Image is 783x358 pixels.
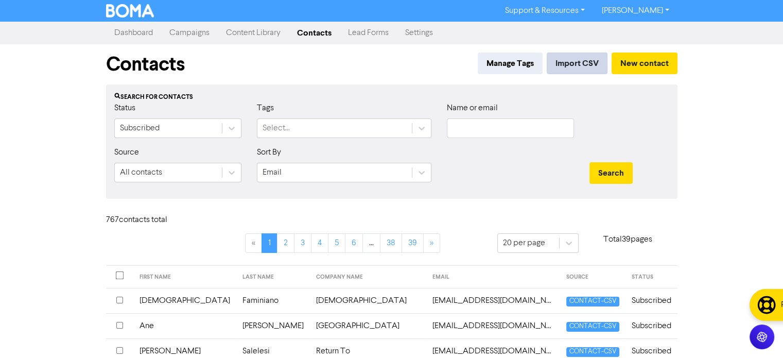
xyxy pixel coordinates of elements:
[497,3,593,19] a: Support & Resources
[566,322,619,332] span: CONTACT-CSV
[277,233,294,253] a: Page 2
[566,347,619,357] span: CONTACT-CSV
[423,233,440,253] a: »
[426,288,560,313] td: accounts1@lamdev.com.pg
[310,313,427,338] td: [GEOGRAPHIC_DATA]
[478,53,543,74] button: Manage Tags
[625,288,677,313] td: Subscribed
[263,166,282,179] div: Email
[345,233,363,253] a: Page 6
[380,233,402,253] a: Page 38
[579,233,677,246] p: Total 39 pages
[311,233,328,253] a: Page 4
[236,288,310,313] td: Faminiano
[106,53,185,76] h1: Contacts
[114,93,669,102] div: Search for contacts
[328,233,345,253] a: Page 5
[397,23,441,43] a: Settings
[503,237,545,249] div: 20 per page
[310,266,427,288] th: COMPANY NAME
[625,266,677,288] th: STATUS
[447,102,498,114] label: Name or email
[560,266,625,288] th: SOURCE
[257,146,281,159] label: Sort By
[263,122,290,134] div: Select...
[106,215,188,225] h6: 767 contact s total
[426,266,560,288] th: EMAIL
[114,146,139,159] label: Source
[732,309,783,358] iframe: Chat Widget
[310,288,427,313] td: [DEMOGRAPHIC_DATA]
[340,23,397,43] a: Lead Forms
[257,102,274,114] label: Tags
[262,233,277,253] a: Page 1 is your current page
[236,313,310,338] td: [PERSON_NAME]
[236,266,310,288] th: LAST NAME
[133,266,236,288] th: FIRST NAME
[114,102,135,114] label: Status
[426,313,560,338] td: accounts2@lavahotel.ws
[294,233,311,253] a: Page 3
[106,4,154,18] img: BOMA Logo
[133,288,236,313] td: [DEMOGRAPHIC_DATA]
[289,23,340,43] a: Contacts
[120,122,160,134] div: Subscribed
[593,3,677,19] a: [PERSON_NAME]
[589,162,633,184] button: Search
[218,23,289,43] a: Content Library
[566,297,619,306] span: CONTACT-CSV
[547,53,607,74] button: Import CSV
[612,53,677,74] button: New contact
[402,233,424,253] a: Page 39
[106,23,161,43] a: Dashboard
[161,23,218,43] a: Campaigns
[120,166,162,179] div: All contacts
[133,313,236,338] td: Ane
[625,313,677,338] td: Subscribed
